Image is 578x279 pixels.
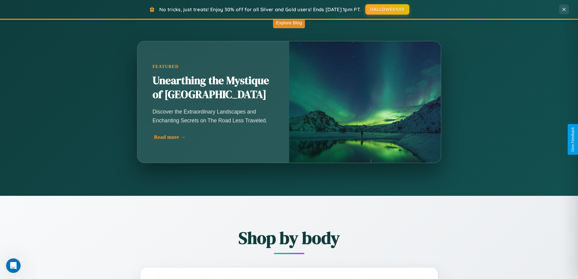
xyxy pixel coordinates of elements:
[153,64,274,69] div: Featured
[154,134,275,140] div: Read more →
[273,17,305,28] button: Explore Blog
[6,258,21,273] iframe: Intercom live chat
[365,4,409,15] button: HALLOWEEN30
[107,226,471,250] h2: Shop by body
[153,74,274,102] h2: Unearthing the Mystique of [GEOGRAPHIC_DATA]
[159,6,361,12] span: No tricks, just treats! Enjoy 30% off for all Silver and Gold users! Ends [DATE] 1pm PT.
[153,107,274,124] p: Discover the Extraordinary Landscapes and Enchanting Secrets on The Road Less Traveled.
[571,127,575,152] div: Give Feedback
